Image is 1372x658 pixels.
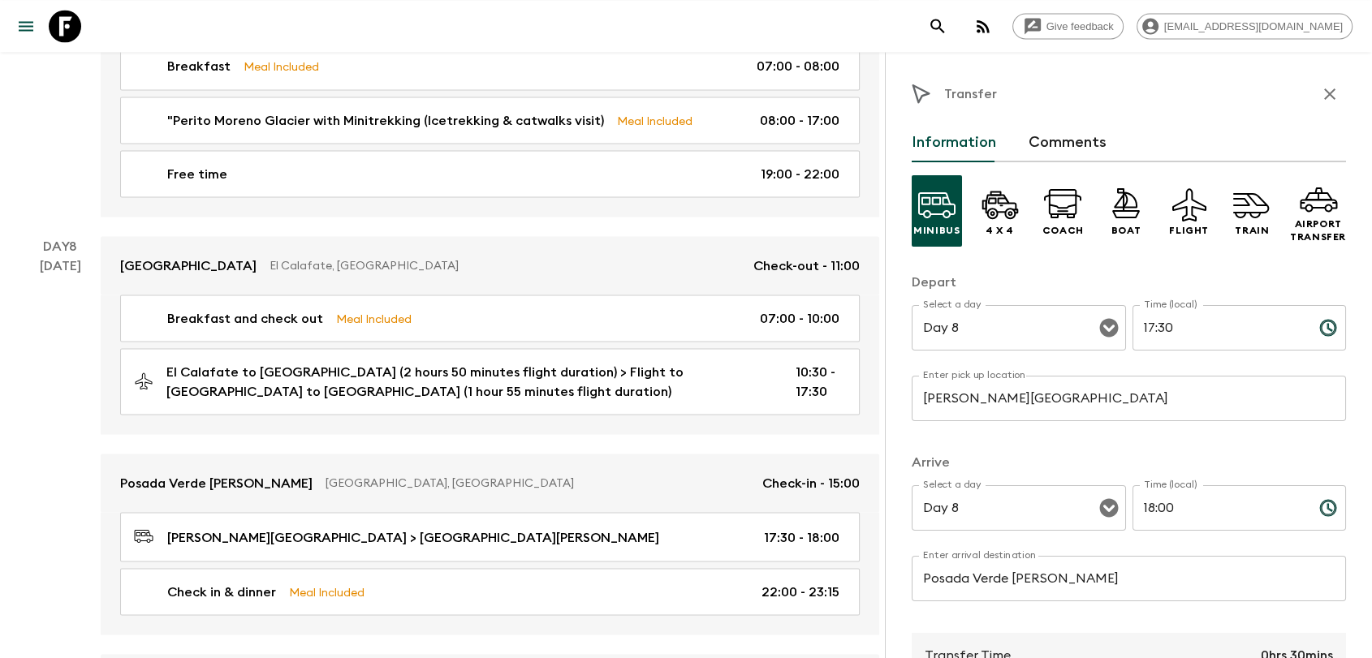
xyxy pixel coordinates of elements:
p: [GEOGRAPHIC_DATA], [GEOGRAPHIC_DATA] [326,475,749,491]
a: Breakfast and check outMeal Included07:00 - 10:00 [120,295,860,342]
button: Choose time, selected time is 5:30 PM [1312,312,1344,344]
label: Select a day [923,478,981,492]
p: 22:00 - 23:15 [762,582,839,601]
label: Time (local) [1144,478,1197,492]
p: 4 x 4 [986,224,1014,237]
button: search adventures [921,10,954,42]
input: hh:mm [1133,305,1306,351]
p: Arrive [912,453,1346,472]
p: Transfer [944,84,997,104]
button: Choose time, selected time is 6:00 PM [1312,492,1344,524]
a: "Perito Moreno Glacier with Minitrekking (Icetrekking & catwalks visit)Meal Included08:00 - 17:00 [120,97,860,144]
p: "Perito Moreno Glacier with Minitrekking (Icetrekking & catwalks visit) [167,110,604,130]
p: 07:00 - 08:00 [757,57,839,76]
a: [PERSON_NAME][GEOGRAPHIC_DATA] > [GEOGRAPHIC_DATA][PERSON_NAME]17:30 - 18:00 [120,512,860,561]
p: Breakfast [167,57,231,76]
a: El Calafate to [GEOGRAPHIC_DATA] (2 hours 50 minutes flight duration) > Flight to [GEOGRAPHIC_DAT... [120,348,860,415]
p: Meal Included [244,58,319,75]
a: Check in & dinnerMeal Included22:00 - 23:15 [120,568,860,615]
p: [GEOGRAPHIC_DATA] [120,256,257,275]
a: Free time19:00 - 22:00 [120,150,860,197]
p: Day 8 [19,236,101,256]
a: Give feedback [1012,13,1124,39]
label: Select a day [923,298,981,312]
p: 07:00 - 10:00 [760,308,839,328]
a: [GEOGRAPHIC_DATA]El Calafate, [GEOGRAPHIC_DATA]Check-out - 11:00 [101,236,879,295]
p: Depart [912,273,1346,292]
p: Coach [1042,224,1084,237]
p: Minibus [913,224,960,237]
p: 08:00 - 17:00 [760,110,839,130]
p: Check in & dinner [167,582,276,601]
p: Meal Included [289,583,365,600]
p: Check-in - 15:00 [762,473,860,492]
span: [EMAIL_ADDRESS][DOMAIN_NAME] [1155,20,1352,32]
label: Enter pick up location [923,368,1026,382]
p: Train [1235,224,1269,237]
span: Give feedback [1038,20,1123,32]
p: Breakfast and check out [167,308,323,328]
input: hh:mm [1133,485,1306,531]
p: Meal Included [617,111,692,129]
a: Posada Verde [PERSON_NAME][GEOGRAPHIC_DATA], [GEOGRAPHIC_DATA]Check-in - 15:00 [101,454,879,512]
p: Flight [1169,224,1209,237]
p: El Calafate, [GEOGRAPHIC_DATA] [270,257,740,273]
div: [DATE] [40,256,81,634]
p: Airport Transfer [1290,217,1346,243]
div: [EMAIL_ADDRESS][DOMAIN_NAME] [1137,13,1353,39]
p: 19:00 - 22:00 [761,164,839,183]
p: 10:30 - 17:30 [796,362,839,401]
a: BreakfastMeal Included07:00 - 08:00 [120,43,860,90]
label: Enter arrival destination [923,548,1037,562]
p: Free time [167,164,227,183]
button: Information [912,123,996,162]
div: [DATE] [40,4,81,217]
p: 17:30 - 18:00 [764,527,839,547]
p: Meal Included [336,309,412,327]
label: Time (local) [1144,298,1197,312]
p: El Calafate to [GEOGRAPHIC_DATA] (2 hours 50 minutes flight duration) > Flight to [GEOGRAPHIC_DAT... [166,362,770,401]
p: [PERSON_NAME][GEOGRAPHIC_DATA] > [GEOGRAPHIC_DATA][PERSON_NAME] [167,527,659,547]
p: Posada Verde [PERSON_NAME] [120,473,313,492]
button: menu [10,10,42,42]
button: Open [1098,316,1120,339]
p: Boat [1111,224,1141,237]
p: Check-out - 11:00 [753,256,860,275]
button: Comments [1029,123,1107,162]
button: Open [1098,497,1120,519]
